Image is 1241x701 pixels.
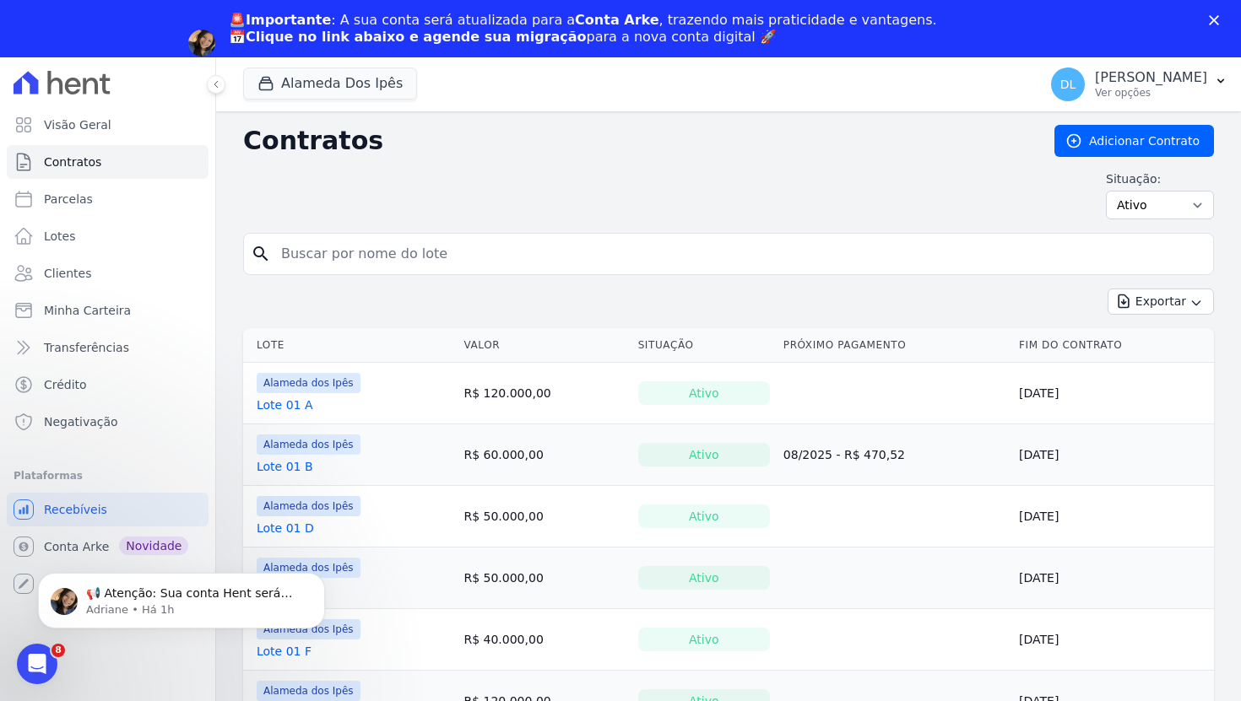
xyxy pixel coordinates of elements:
[44,376,87,393] span: Crédito
[1012,486,1214,547] td: [DATE]
[251,244,271,264] i: search
[188,30,215,57] img: Profile image for Adriane
[1012,424,1214,486] td: [DATE]
[1095,69,1207,86] p: [PERSON_NAME]
[1012,363,1214,424] td: [DATE]
[257,496,360,516] span: Alameda dos Ipês
[7,256,209,290] a: Clientes
[44,154,101,170] span: Contratos
[575,12,658,28] b: Conta Arke
[7,567,209,601] a: Hent Sign
[44,302,131,319] span: Minha Carteira
[257,373,360,393] span: Alameda dos Ipês
[257,458,313,475] a: Lote 01 B
[7,294,209,327] a: Minha Carteira
[243,126,1027,156] h2: Contratos
[457,363,631,424] td: R$ 120.000,00
[638,504,770,528] div: Ativo
[246,29,587,45] b: Clique no link abaixo e agende sua migração
[257,681,360,701] span: Alameda dos Ipês
[7,108,209,142] a: Visão Geral
[1106,170,1214,187] label: Situação:
[783,448,905,461] a: 08/2025 - R$ 470,52
[457,328,631,363] th: Valor
[7,145,209,179] a: Contratos
[243,67,417,100] button: Alameda Dos Ipês
[638,628,770,651] div: Ativo
[1060,78,1076,90] span: DL
[257,396,313,413] a: Lote 01 A
[1108,288,1214,315] button: Exportar
[7,219,209,253] a: Lotes
[44,228,76,245] span: Lotes
[257,434,360,455] span: Alameda dos Ipês
[1012,609,1214,671] td: [DATE]
[1209,15,1226,25] div: Fechar
[119,537,188,555] span: Novidade
[1054,125,1214,157] a: Adicionar Contrato
[7,493,209,526] a: Recebíveis
[243,328,457,363] th: Lote
[1095,86,1207,100] p: Ver opções
[51,644,65,657] span: 8
[44,413,118,430] span: Negativação
[638,381,770,405] div: Ativo
[457,609,631,671] td: R$ 40.000,00
[7,405,209,439] a: Negativação
[7,368,209,402] a: Crédito
[457,547,631,609] td: R$ 50.000,00
[13,537,350,655] iframe: Intercom notifications mensagem
[229,12,331,28] b: 🚨Importante
[1012,328,1214,363] th: Fim do Contrato
[638,443,770,466] div: Ativo
[44,501,107,518] span: Recebíveis
[1012,547,1214,609] td: [DATE]
[14,466,202,486] div: Plataformas
[457,486,631,547] td: R$ 50.000,00
[777,328,1012,363] th: Próximo Pagamento
[257,520,314,537] a: Lote 01 D
[271,237,1206,271] input: Buscar por nome do lote
[638,566,770,590] div: Ativo
[631,328,777,363] th: Situação
[44,191,93,208] span: Parcelas
[7,331,209,364] a: Transferências
[17,644,57,684] iframe: Intercom live chat
[7,530,209,563] a: Conta Arke Novidade
[457,424,631,486] td: R$ 60.000,00
[229,56,368,74] a: Agendar migração
[7,182,209,216] a: Parcelas
[44,116,111,133] span: Visão Geral
[1038,61,1241,108] button: DL [PERSON_NAME] Ver opções
[229,12,937,46] div: : A sua conta será atualizada para a , trazendo mais praticidade e vantagens. 📅 para a nova conta...
[44,265,91,282] span: Clientes
[44,339,129,356] span: Transferências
